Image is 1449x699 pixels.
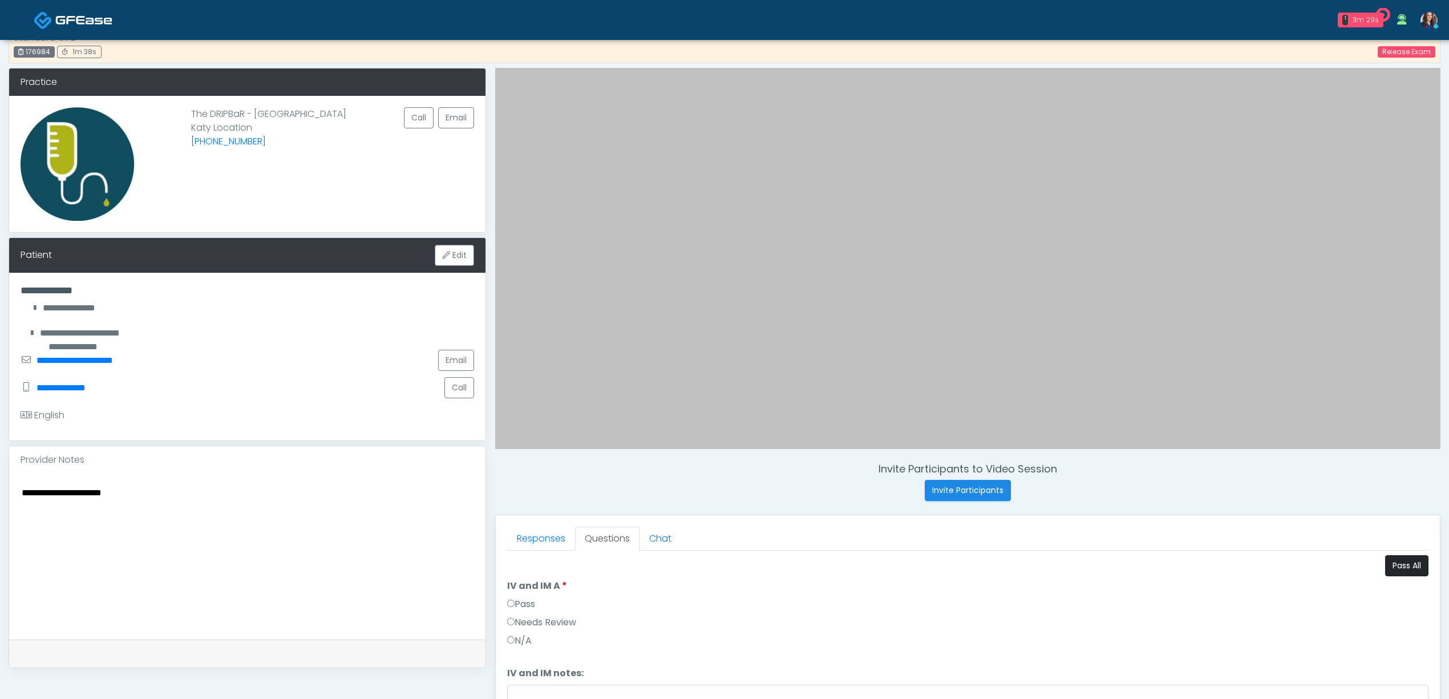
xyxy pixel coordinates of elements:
div: Patient [21,248,52,262]
button: Edit [435,245,474,266]
a: Email [438,350,474,371]
div: English [21,409,64,422]
a: Docovia [34,1,112,38]
input: Needs Review [507,618,515,625]
label: IV and IM A [507,579,567,593]
button: Call [404,107,434,128]
p: The DRIPBaR - [GEOGRAPHIC_DATA] Katy Location [191,107,346,212]
div: 176984 [14,46,55,58]
label: Needs Review [507,616,576,629]
a: Release Exam [1378,46,1435,58]
a: Chat [639,527,681,551]
img: Docovia [55,14,112,26]
input: Pass [507,600,515,607]
button: Invite Participants [925,480,1011,501]
button: Pass All [1385,555,1428,576]
button: Call [444,377,474,398]
label: N/A [507,634,532,648]
img: Provider image [21,107,134,221]
h4: Invite Participants to Video Session [495,463,1440,475]
a: Email [438,107,474,128]
a: [PHONE_NUMBER] [191,135,266,148]
img: Docovia [34,11,52,30]
div: 1 [1342,15,1348,25]
button: Open LiveChat chat widget [9,5,43,39]
a: 1 3m 29s [1331,8,1390,32]
input: N/A [507,636,515,644]
img: Kristin Adams [1420,12,1438,29]
span: 1m 38s [72,47,96,56]
div: 3m 29s [1353,15,1379,25]
a: Questions [575,527,639,551]
label: IV and IM notes: [507,666,584,680]
div: Provider Notes [9,446,485,474]
a: Responses [507,527,575,551]
div: Practice [9,68,485,96]
label: Pass [507,597,535,611]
